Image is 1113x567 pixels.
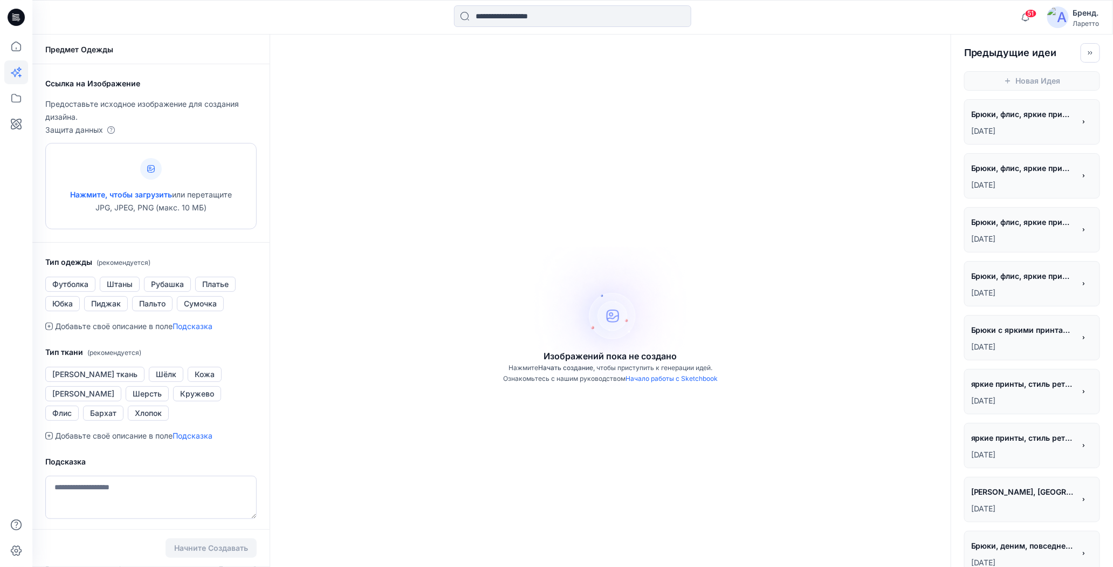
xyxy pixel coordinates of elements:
[971,268,1074,284] span: Брюки, флис, яркие принты, стиль ретро, кожаные вставки, швы на лицевой стороне
[84,296,128,311] button: Пиджак
[126,386,169,401] button: Шерсть
[971,396,996,405] ya-tr-span: [DATE]
[95,203,207,212] ya-tr-span: JPG, JPEG, PNG (макс. 10 МБ)
[971,286,1075,299] p: 19 сентября 2025 года
[1081,43,1100,63] button: Переключить панель идей
[45,347,83,357] ya-tr-span: Тип ткани
[135,407,162,420] ya-tr-span: Хлопок
[971,541,1110,550] ya-tr-span: Брюки, деним, повседневный стиль
[971,322,1074,338] span: Брюки с яркими принтами в стиле ретро, кожаные вставки, швы на лицевой стороне
[45,277,95,292] button: Футболка
[184,297,217,310] ya-tr-span: Сумочка
[971,484,1074,500] span: Платье, Белье
[971,180,996,189] ya-tr-span: [DATE]
[128,406,169,421] button: Хлопок
[544,351,677,361] ya-tr-span: Изображений пока не создано
[45,99,239,121] ya-tr-span: Предоставьте исходное изображение для создания дизайна.
[132,296,173,311] button: Пальто
[90,407,116,420] ya-tr-span: Бархат
[593,364,712,372] ya-tr-span: , чтобы приступить к генерации идей.
[202,278,229,291] ya-tr-span: Платье
[87,349,90,357] ya-tr-span: (
[538,364,593,372] ya-tr-span: Начать создание
[971,233,1075,245] p: 19 сентября 2025 года
[971,502,1075,515] p: 19 сентября 2025 года
[151,278,184,291] ya-tr-span: Рубашка
[971,160,1074,176] span: Брюки, флис, яркие принты, стиль ретро, кожаные вставки, швы на лицевой стороне
[971,558,996,567] ya-tr-span: [DATE]
[156,368,176,381] ya-tr-span: Шёлк
[149,367,183,382] button: Шёлк
[503,374,626,382] ya-tr-span: Ознакомьтесь с нашим руководством
[173,386,221,401] button: Кружево
[971,234,996,243] ya-tr-span: [DATE]
[91,297,121,310] ya-tr-span: Пиджак
[195,368,215,381] ya-tr-span: Кожа
[90,349,139,357] ya-tr-span: рекомендуется
[172,190,232,199] ya-tr-span: или перетащите
[45,296,80,311] button: Юбка
[45,386,121,401] button: [PERSON_NAME]
[148,258,150,267] ya-tr-span: )
[1073,19,1100,28] ya-tr-span: Ларетто
[188,367,222,382] button: Кожа
[971,450,996,459] ya-tr-span: [DATE]
[83,406,123,421] button: Бархат
[964,47,1057,58] ya-tr-span: Предыдущие идеи
[971,126,996,135] ya-tr-span: [DATE]
[195,277,236,292] button: Платье
[971,376,1074,392] span: яркие принты, стиль ретро, кожаные вставки, швы на лицевой стороне
[971,394,1075,407] p: 19 сентября 2025 года
[1025,9,1037,18] span: 51
[133,387,162,400] ya-tr-span: Шерсть
[173,322,212,331] ya-tr-span: Подсказка
[971,106,1074,122] span: Брюки, флис, яркие принты, стиль ретро, кожаные вставки, швы на лицевой стороне
[971,125,1075,138] p: 19 сентября 2025 года
[97,258,99,267] ya-tr-span: (
[52,387,114,400] ya-tr-span: [PERSON_NAME]
[173,431,212,440] a: Подсказка
[971,448,1075,461] p: 19 сентября 2025 года
[1073,8,1099,17] ya-tr-span: Бренд.
[971,340,1075,353] p: 19 сентября 2025 года
[45,367,145,382] button: [PERSON_NAME] ткань
[70,190,172,199] ya-tr-span: Нажмите, чтобы загрузить
[100,277,140,292] button: Штаны
[971,538,1074,554] span: Брюки, деним, повседневный стиль
[55,429,212,442] p: Добавьте своё описание в поле
[177,296,224,311] button: Сумочка
[971,430,1074,446] span: яркие принты, стиль ретро, кожаные вставки, швы на лицевой стороне
[1047,6,1069,28] img: аватар
[180,387,214,400] ya-tr-span: Кружево
[971,288,996,297] ya-tr-span: [DATE]
[45,79,140,88] ya-tr-span: Ссылка на Изображение
[509,364,538,372] ya-tr-span: Нажмите
[971,179,1075,192] p: 19 сентября 2025 года
[45,125,103,134] ya-tr-span: Защита данных
[52,278,88,291] ya-tr-span: Футболка
[626,374,718,382] a: Начало работы с Sketchbook
[971,342,996,351] ya-tr-span: [DATE]
[45,457,86,466] ya-tr-span: Подсказка
[107,278,133,291] ya-tr-span: Штаны
[139,349,141,357] ya-tr-span: )
[55,322,173,331] ya-tr-span: Добавьте своё описание в поле
[139,297,166,310] ya-tr-span: Пальто
[45,257,92,267] ya-tr-span: Тип одежды
[971,504,996,513] ya-tr-span: [DATE]
[45,406,79,421] button: Флис
[971,214,1074,230] span: Брюки, флис, яркие принты, стиль ретро, кожаные вставки, швы на лицевой стороне
[52,297,73,310] ya-tr-span: Юбка
[144,277,191,292] button: Рубашка
[52,368,138,381] ya-tr-span: [PERSON_NAME] ткань
[52,407,72,420] ya-tr-span: Флис
[99,258,148,267] ya-tr-span: рекомендуется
